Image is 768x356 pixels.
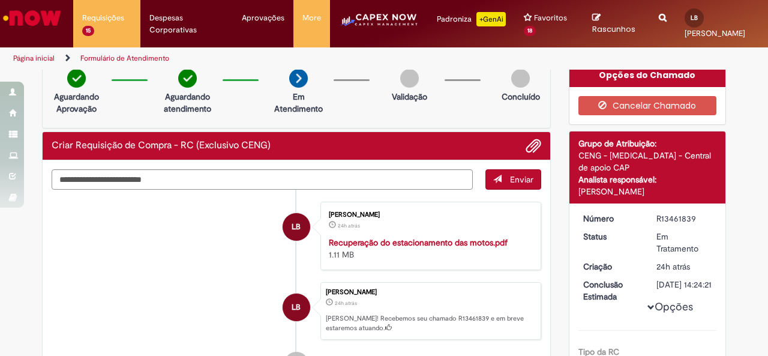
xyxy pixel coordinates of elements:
[326,314,535,333] p: [PERSON_NAME]! Recebemos seu chamado R13461839 e em breve estaremos atuando.
[578,149,717,173] div: CENG - [MEDICAL_DATA] - Central de apoio CAP
[339,12,419,36] img: CapexLogo5.png
[685,28,745,38] span: [PERSON_NAME]
[437,12,506,26] div: Padroniza
[13,53,55,63] a: Página inicial
[485,169,541,190] button: Enviar
[534,12,567,24] span: Favoritos
[574,231,648,243] dt: Status
[149,12,224,36] span: Despesas Corporativas
[392,91,427,103] p: Validação
[283,213,310,241] div: LUCAS ROCHA BELO
[578,96,717,115] button: Cancelar Chamado
[592,13,641,35] a: Rascunhos
[242,12,284,24] span: Aprovações
[335,300,357,307] time: 29/08/2025 11:24:18
[476,12,506,26] p: +GenAi
[178,69,197,88] img: check-circle-green.png
[524,26,536,36] span: 18
[52,140,271,151] h2: Criar Requisição de Compra - RC (Exclusivo CENG) Histórico de tíquete
[335,300,357,307] span: 24h atrás
[691,14,698,22] span: LB
[510,174,533,185] span: Enviar
[158,91,217,115] p: Aguardando atendimento
[656,261,690,272] span: 24h atrás
[80,53,169,63] a: Formulário de Atendimento
[9,47,503,70] ul: Trilhas de página
[574,213,648,225] dt: Número
[656,231,712,255] div: Em Tratamento
[574,279,648,303] dt: Conclusão Estimada
[574,261,648,273] dt: Criação
[338,222,360,229] time: 29/08/2025 11:24:15
[578,173,717,186] div: Analista responsável:
[578,137,717,149] div: Grupo de Atribuição:
[283,294,310,321] div: LUCAS ROCHA BELO
[400,69,419,88] img: img-circle-grey.png
[1,6,63,30] img: ServiceNow
[326,289,535,296] div: [PERSON_NAME]
[302,12,321,24] span: More
[289,69,308,88] img: arrow-next.png
[269,91,328,115] p: Em Atendimento
[329,237,508,248] a: Recuperação do estacionamento das motos.pdf
[82,12,124,24] span: Requisições
[656,261,712,273] div: 29/08/2025 11:24:18
[526,138,541,154] button: Adicionar anexos
[511,69,530,88] img: img-circle-grey.png
[292,293,301,322] span: LB
[578,186,717,198] div: [PERSON_NAME]
[592,23,635,35] span: Rascunhos
[569,63,726,87] div: Opções do Chamado
[502,91,540,103] p: Concluído
[329,211,529,219] div: [PERSON_NAME]
[82,26,94,36] span: 15
[52,169,473,189] textarea: Digite sua mensagem aqui...
[338,222,360,229] span: 24h atrás
[656,261,690,272] time: 29/08/2025 11:24:18
[656,279,712,291] div: [DATE] 14:24:21
[67,69,86,88] img: check-circle-green.png
[292,213,301,241] span: LB
[52,282,541,340] li: LUCAS ROCHA BELO
[329,237,529,261] div: 1.11 MB
[656,213,712,225] div: R13461839
[47,91,106,115] p: Aguardando Aprovação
